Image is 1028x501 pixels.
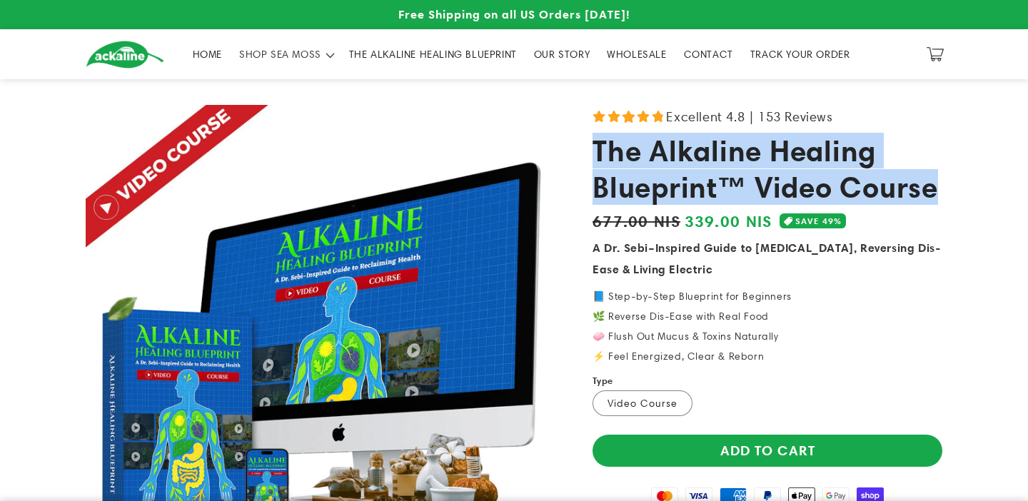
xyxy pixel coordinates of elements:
[341,39,525,69] a: THE ALKALINE HEALING BLUEPRINT
[750,48,850,61] span: TRACK YOUR ORDER
[593,390,692,416] label: Video Course
[349,48,517,61] span: THE ALKALINE HEALING BLUEPRINT
[795,213,842,228] span: SAVE 49%
[684,48,733,61] span: CONTACT
[534,48,590,61] span: OUR STORY
[593,133,942,205] h1: The Alkaline Healing Blueprint™ Video Course
[593,209,680,233] s: 677.00 NIS
[239,48,321,61] span: SHOP SEA MOSS
[193,48,222,61] span: HOME
[675,39,742,69] a: CONTACT
[184,39,231,69] a: HOME
[607,48,666,61] span: WHOLESALE
[525,39,598,69] a: OUR STORY
[593,435,942,467] button: Add to cart
[593,374,613,388] label: Type
[231,39,341,69] summary: SHOP SEA MOSS
[593,241,940,276] strong: A Dr. Sebi–Inspired Guide to [MEDICAL_DATA], Reversing Dis-Ease & Living Electric
[593,291,942,361] p: 📘 Step-by-Step Blueprint for Beginners 🌿 Reverse Dis-Ease with Real Food 🧼 Flush Out Mucus & Toxi...
[742,39,859,69] a: TRACK YOUR ORDER
[398,7,630,21] span: Free Shipping on all US Orders [DATE]!
[685,209,772,233] span: 339.00 NIS
[598,39,675,69] a: WHOLESALE
[86,41,164,69] img: Ackaline
[666,105,832,128] span: Excellent 4.8 | 153 Reviews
